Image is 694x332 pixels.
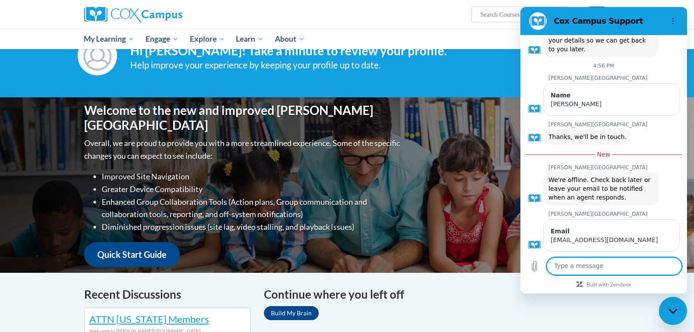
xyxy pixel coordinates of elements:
span: About [275,34,305,44]
h4: Hi [PERSON_NAME]! Take a minute to review your profile. [130,43,549,58]
h1: Welcome to the new and improved [PERSON_NAME][GEOGRAPHIC_DATA] [84,103,402,132]
iframe: Button to launch messaging window, conversation in progress [659,297,687,325]
h4: Continue where you left off [264,286,610,303]
li: Diminished progression issues (site lag, video stalling, and playback issues) [102,221,402,233]
a: My Learning [78,29,140,49]
a: ATTN [US_STATE] Members [89,313,209,325]
span: Learn [236,34,263,44]
a: Learn [230,29,269,49]
span: Explore [190,34,225,44]
li: Enhanced Group Collaboration Tools (Action plans, Group communication and collaboration tools, re... [102,196,402,221]
a: Build My Brain [264,306,319,320]
iframe: Messaging window [520,7,687,293]
span: Engage [146,34,178,44]
span: My Learning [84,34,134,44]
a: About [269,29,310,49]
a: Cox Campus [84,7,251,22]
img: Profile Image [78,36,117,75]
li: Greater Device Compatibility [102,183,402,196]
div: Help improve your experience by keeping your profile up to date. [130,58,549,72]
a: Engage [140,29,184,49]
div: Main menu [71,29,623,49]
button: Account Settings [584,7,610,21]
h4: Recent Discussions [84,286,251,303]
a: Explore [184,29,231,49]
input: Search Courses [479,9,549,20]
a: Quick Start Guide [84,242,180,267]
img: Cox Campus [84,7,182,22]
li: Improved Site Navigation [102,170,402,183]
p: Overall, we are proud to provide you with a more streamlined experience. Some of the specific cha... [84,137,402,162]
